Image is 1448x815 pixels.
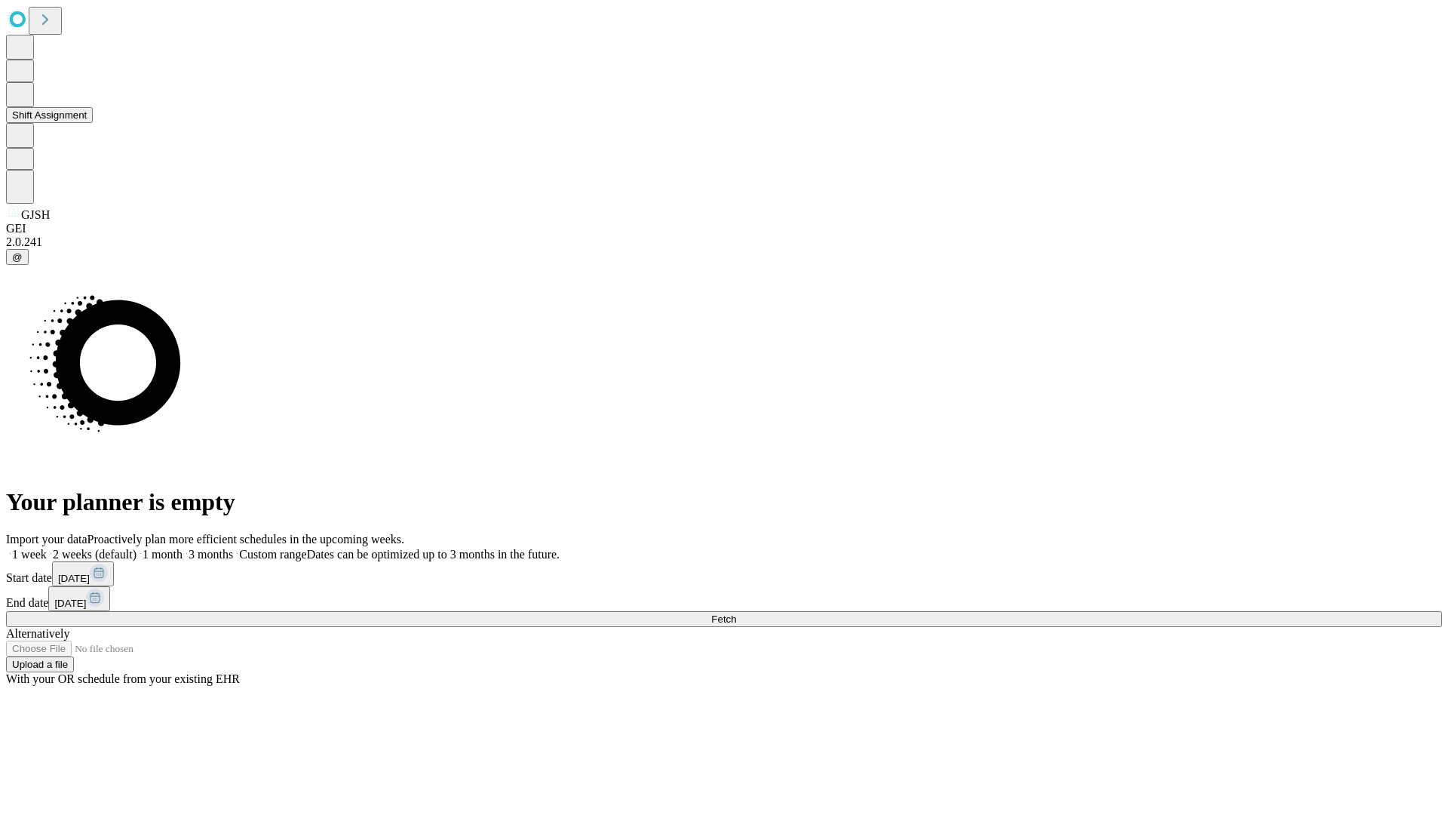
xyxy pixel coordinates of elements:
[12,251,23,263] span: @
[58,573,90,584] span: [DATE]
[6,488,1442,516] h1: Your planner is empty
[6,657,74,672] button: Upload a file
[6,222,1442,235] div: GEI
[54,598,86,609] span: [DATE]
[711,614,736,625] span: Fetch
[6,107,93,123] button: Shift Assignment
[189,548,233,561] span: 3 months
[239,548,306,561] span: Custom range
[6,627,69,640] span: Alternatively
[6,586,1442,611] div: End date
[6,611,1442,627] button: Fetch
[6,249,29,265] button: @
[6,533,87,546] span: Import your data
[6,672,240,685] span: With your OR schedule from your existing EHR
[6,561,1442,586] div: Start date
[53,548,137,561] span: 2 weeks (default)
[12,548,47,561] span: 1 week
[87,533,404,546] span: Proactively plan more efficient schedules in the upcoming weeks.
[52,561,114,586] button: [DATE]
[21,208,50,221] span: GJSH
[6,235,1442,249] div: 2.0.241
[48,586,110,611] button: [DATE]
[307,548,560,561] span: Dates can be optimized up to 3 months in the future.
[143,548,183,561] span: 1 month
